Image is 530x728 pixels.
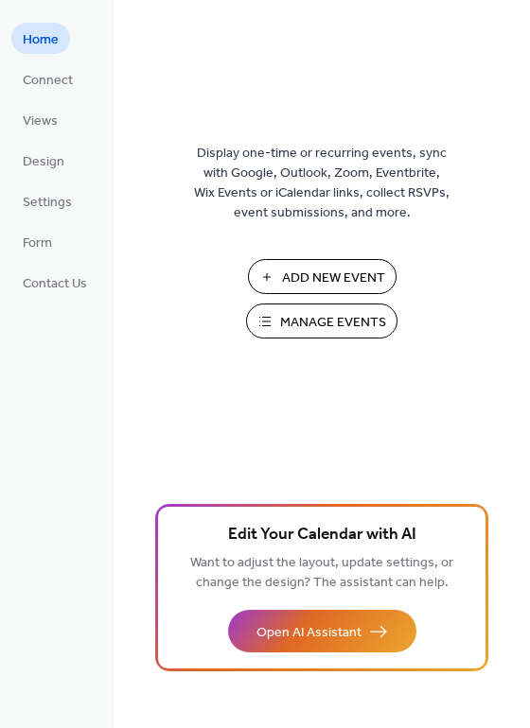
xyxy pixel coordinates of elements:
a: Contact Us [11,267,98,298]
button: Open AI Assistant [228,610,416,652]
a: Connect [11,63,84,95]
span: Connect [23,71,73,91]
button: Add New Event [248,259,397,294]
span: Want to adjust the layout, update settings, or change the design? The assistant can help. [190,550,453,596]
button: Manage Events [246,303,397,338]
a: Settings [11,185,83,217]
span: Home [23,30,59,50]
span: Display one-time or recurring events, sync with Google, Outlook, Zoom, Eventbrite, Wix Events or ... [194,144,450,223]
span: Views [23,112,58,131]
span: Open AI Assistant [256,623,362,643]
span: Manage Events [280,313,386,333]
a: Home [11,23,70,54]
span: Contact Us [23,274,87,294]
a: Design [11,145,76,176]
span: Add New Event [282,269,385,288]
a: Form [11,226,63,257]
a: Views [11,104,69,135]
span: Design [23,152,64,172]
span: Edit Your Calendar with AI [228,522,416,548]
span: Settings [23,193,72,213]
span: Form [23,234,52,253]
